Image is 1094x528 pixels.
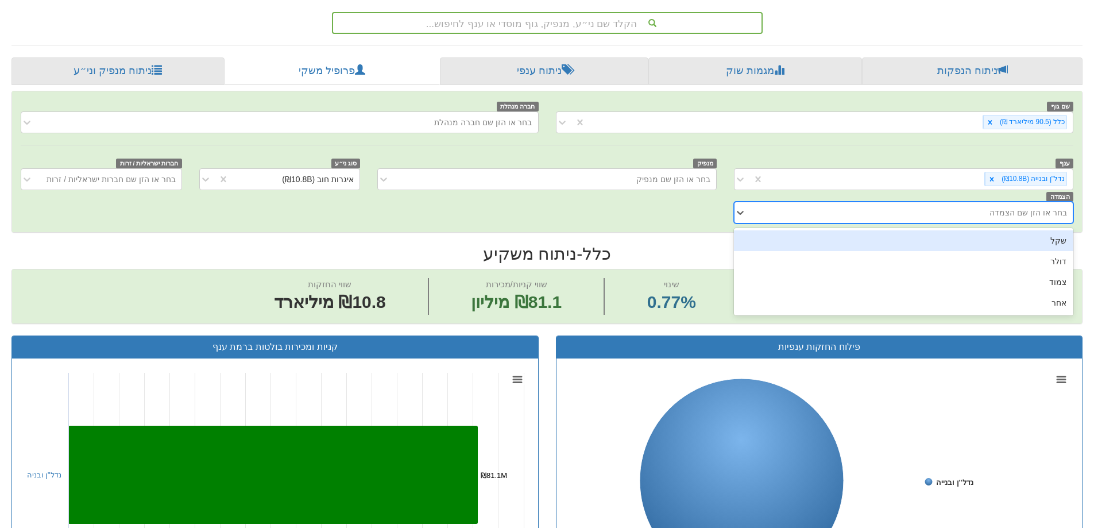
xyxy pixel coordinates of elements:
font: הצמדה [1050,193,1070,200]
font: דולר [1050,257,1066,266]
a: מגמות שוק [648,57,862,85]
font: שינוי [664,279,679,289]
font: פרופיל משקי [299,65,355,76]
font: כלל (90.5 מיליארד ₪) [1000,118,1065,126]
font: ניתוח משקיע [483,244,577,263]
font: ₪81.1 מיליון [471,292,562,311]
font: בחר או הזן שם מנפיק [636,175,710,184]
font: ₪10.8 מיליארד [274,292,386,311]
font: אחר [1052,298,1066,307]
a: ניתוח ענפי [440,57,649,85]
font: בחר או הזן שם הצמדה [989,208,1067,217]
font: ניתוח ענפי [517,65,562,76]
a: ניתוח מנפיק וני״ע [11,57,225,85]
font: נדל"ן ובנייה (₪10.8B) [1002,175,1065,183]
font: ענף [1060,160,1070,167]
a: פרופיל משקי [225,57,440,85]
font: חברות ישראליות / זרות [120,160,179,167]
font: 0.77% [647,292,696,311]
font: איגרות חוב (₪10.8B) [282,175,354,184]
font: מגמות שוק [726,65,774,76]
font: - [577,244,582,263]
font: פילוח החזקות ענפיות [778,342,860,352]
font: מנפיק [697,160,713,167]
tspan: ₪81.1M [481,471,507,480]
font: ניתוח מנפיק וני״ע [74,65,152,76]
font: נדל"ן ובניה [27,471,61,479]
font: סוג ני״ע [335,160,357,167]
tspan: נדל"ן ובנייה [936,478,973,487]
font: כלל [582,244,611,263]
font: שווי קניות/מכירות [486,279,547,289]
font: שקל [1050,236,1066,245]
font: ניתוח הנפקות [937,65,998,76]
font: שם גוף [1051,103,1070,110]
a: ניתוח הנפקות [862,57,1083,85]
font: בחר או הזן שם חברה מנהלת [434,118,532,127]
font: בחר או הזן שם חברות ישראליות / זרות [47,175,175,184]
font: קניות ומכירות בולטות ברמת ענף [212,342,338,352]
font: צמוד [1049,278,1066,287]
font: הקלד שם ני״ע, מנפיק, גוף מוסדי או ענף לחיפוש... [426,18,637,29]
font: חברה מנהלת [500,103,535,110]
font: שווי החזקות [308,279,351,289]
